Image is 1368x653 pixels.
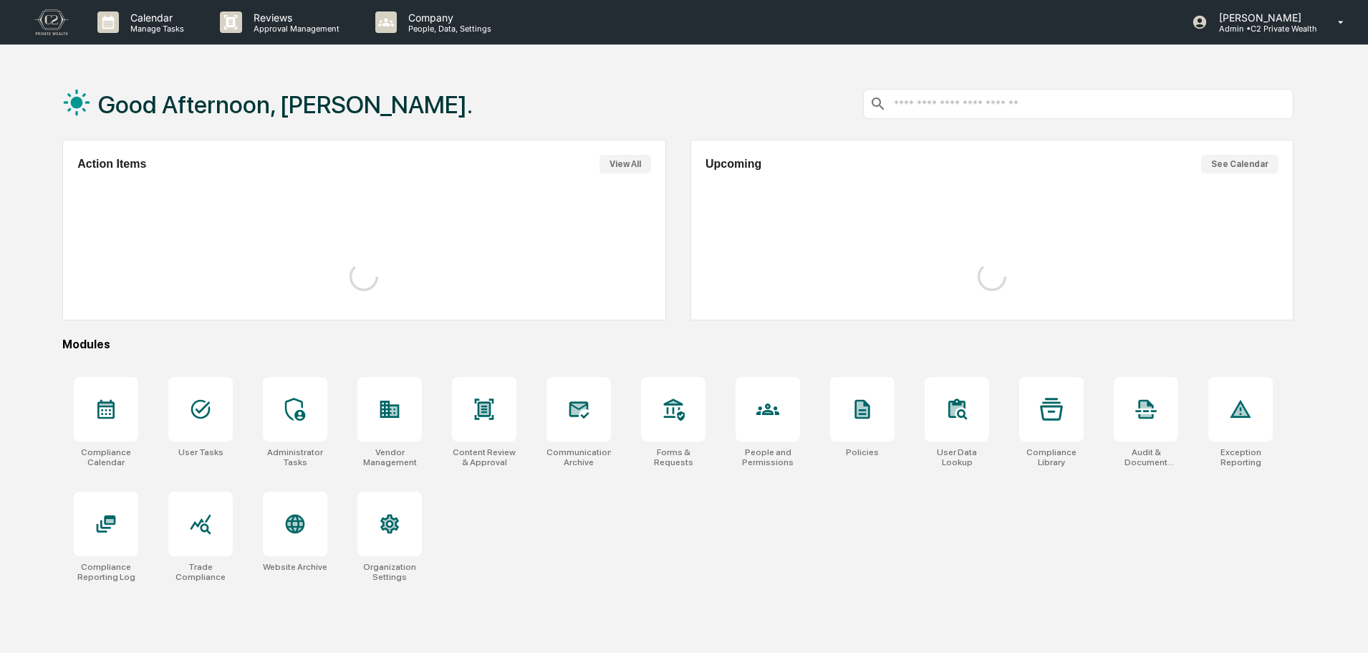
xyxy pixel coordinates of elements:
button: See Calendar [1201,155,1278,173]
div: Content Review & Approval [452,447,516,467]
h2: Action Items [77,158,146,171]
div: Compliance Calendar [74,447,138,467]
div: People and Permissions [736,447,800,467]
p: Reviews [242,11,347,24]
div: User Tasks [178,447,223,457]
p: People, Data, Settings [397,24,498,34]
div: Trade Compliance [168,562,233,582]
div: Forms & Requests [641,447,705,467]
img: logo [34,9,69,35]
div: Communications Archive [546,447,611,467]
p: Company [397,11,498,24]
p: [PERSON_NAME] [1208,11,1317,24]
div: Website Archive [263,562,327,572]
button: View All [599,155,651,173]
div: Organization Settings [357,562,422,582]
h2: Upcoming [705,158,761,171]
div: Compliance Library [1019,447,1084,467]
div: Administrator Tasks [263,447,327,467]
p: Admin • C2 Private Wealth [1208,24,1317,34]
div: Audit & Document Logs [1114,447,1178,467]
div: Policies [846,447,879,457]
p: Calendar [119,11,191,24]
div: Modules [62,338,1294,351]
div: Vendor Management [357,447,422,467]
p: Manage Tasks [119,24,191,34]
div: Compliance Reporting Log [74,562,138,582]
h1: Good Afternoon, [PERSON_NAME]. [98,90,473,119]
div: Exception Reporting [1208,447,1273,467]
p: Approval Management [242,24,347,34]
div: User Data Lookup [925,447,989,467]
